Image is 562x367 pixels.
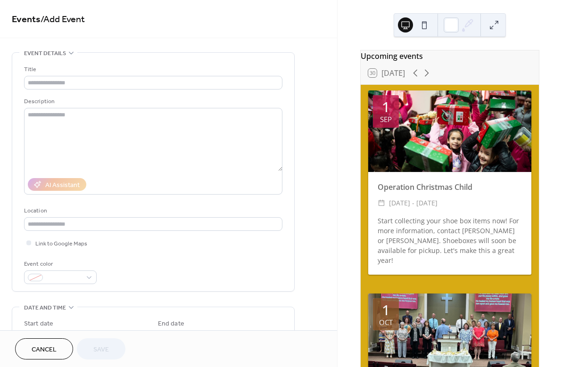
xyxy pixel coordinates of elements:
[361,50,539,62] div: Upcoming events
[382,100,390,114] div: 1
[368,216,531,265] div: Start collecting your shoe box items now! For more information, contact [PERSON_NAME] or [PERSON_...
[158,319,184,329] div: End date
[35,239,87,249] span: Link to Google Maps
[24,319,53,329] div: Start date
[24,97,281,106] div: Description
[368,181,531,193] div: Operation Christmas Child
[24,65,281,74] div: Title
[41,10,85,29] span: / Add Event
[389,197,438,209] span: [DATE] - [DATE]
[24,303,66,313] span: Date and time
[378,197,385,209] div: ​
[24,206,281,216] div: Location
[12,10,41,29] a: Events
[24,49,66,58] span: Event details
[15,338,73,359] button: Cancel
[382,303,390,317] div: 1
[32,345,57,355] span: Cancel
[380,116,392,123] div: Sep
[24,259,95,269] div: Event color
[379,319,393,326] div: Oct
